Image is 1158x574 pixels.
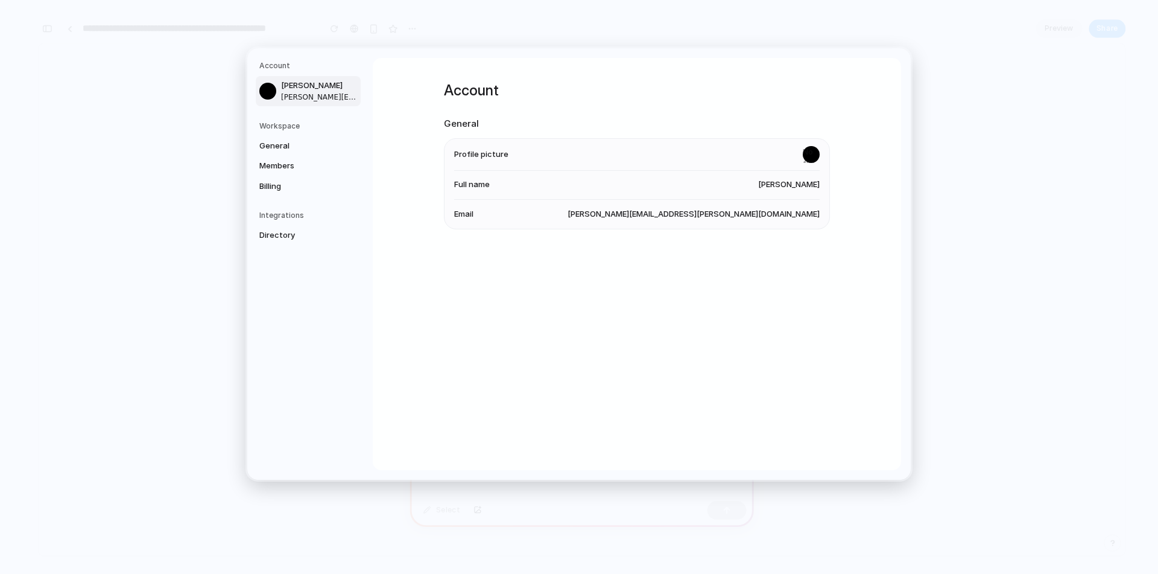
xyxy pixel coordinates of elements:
span: General [259,139,337,151]
h1: Account [444,80,830,101]
h5: Integrations [259,210,361,221]
span: Profile picture [454,148,508,161]
a: Directory [256,226,361,245]
span: [PERSON_NAME][EMAIL_ADDRESS][PERSON_NAME][DOMAIN_NAME] [281,91,358,102]
a: Members [256,156,361,176]
span: Full name [454,179,490,191]
span: Members [259,160,337,172]
span: [PERSON_NAME] [758,179,820,191]
span: [PERSON_NAME][EMAIL_ADDRESS][PERSON_NAME][DOMAIN_NAME] [568,208,820,220]
span: [PERSON_NAME] [281,80,358,92]
a: General [256,136,361,155]
h5: Workspace [259,120,361,131]
span: Email [454,208,473,220]
span: Directory [259,229,337,241]
a: [PERSON_NAME][PERSON_NAME][EMAIL_ADDRESS][PERSON_NAME][DOMAIN_NAME] [256,76,361,106]
h2: General [444,117,830,131]
span: Billing [259,180,337,192]
h5: Account [259,60,361,71]
a: Billing [256,176,361,196]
